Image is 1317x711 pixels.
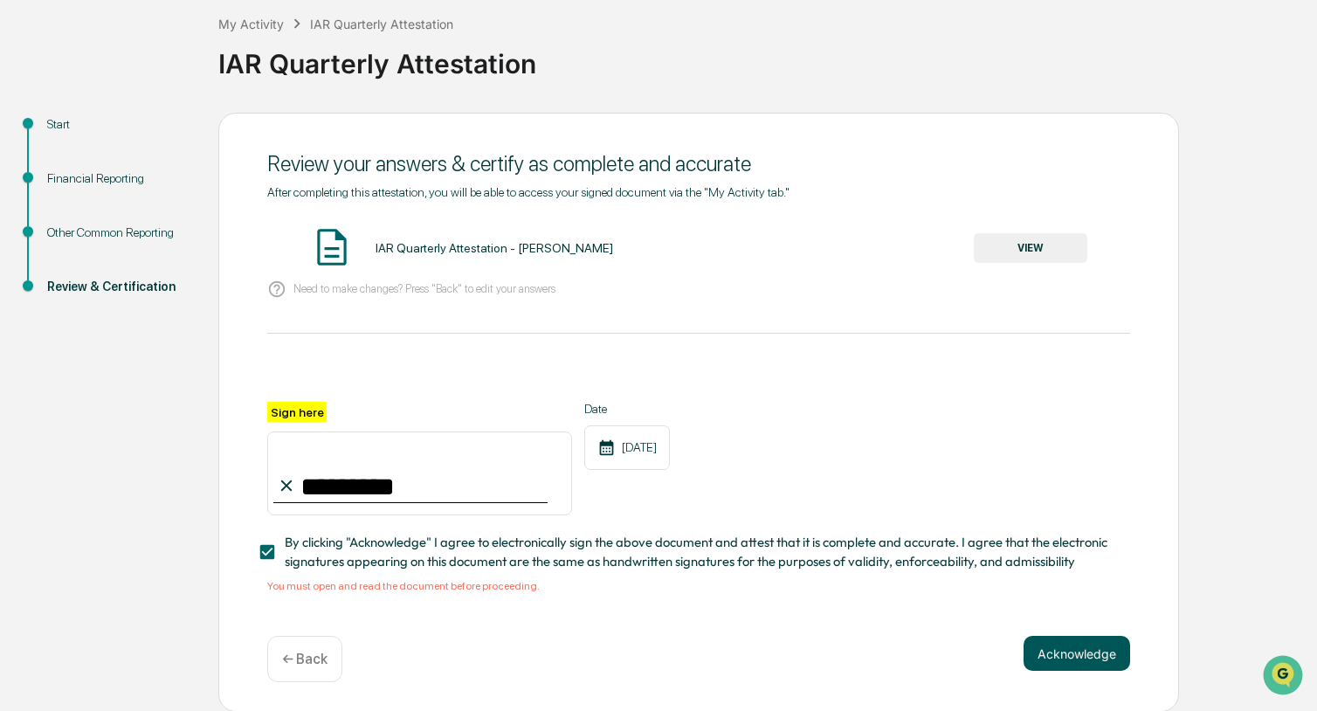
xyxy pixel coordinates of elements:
[282,651,328,667] p: ← Back
[310,225,354,269] img: Document Icon
[1024,636,1130,671] button: Acknowledge
[174,296,211,309] span: Pylon
[267,402,327,422] label: Sign here
[297,139,318,160] button: Start new chat
[10,246,117,278] a: 🔎Data Lookup
[218,34,1308,79] div: IAR Quarterly Attestation
[17,222,31,236] div: 🖐️
[584,425,670,470] div: [DATE]
[218,17,284,31] div: My Activity
[127,222,141,236] div: 🗄️
[35,253,110,271] span: Data Lookup
[17,134,49,165] img: 1746055101610-c473b297-6a78-478c-a979-82029cc54cd1
[376,241,613,255] div: IAR Quarterly Attestation - [PERSON_NAME]
[310,17,453,31] div: IAR Quarterly Attestation
[123,295,211,309] a: Powered byPylon
[1261,653,1308,701] iframe: Open customer support
[59,134,286,151] div: Start new chat
[35,220,113,238] span: Preclearance
[47,169,190,188] div: Financial Reporting
[17,255,31,269] div: 🔎
[10,213,120,245] a: 🖐️Preclearance
[59,151,221,165] div: We're available if you need us!
[584,402,670,416] label: Date
[47,278,190,296] div: Review & Certification
[974,233,1087,263] button: VIEW
[120,213,224,245] a: 🗄️Attestations
[144,220,217,238] span: Attestations
[293,282,555,295] p: Need to make changes? Press "Back" to edit your answers
[267,185,790,199] span: After completing this attestation, you will be able to access your signed document via the "My Ac...
[47,115,190,134] div: Start
[267,580,1130,592] div: You must open and read the document before proceeding.
[285,533,1116,572] span: By clicking "Acknowledge" I agree to electronically sign the above document and attest that it is...
[17,37,318,65] p: How can we help?
[267,151,1130,176] div: Review your answers & certify as complete and accurate
[47,224,190,242] div: Other Common Reporting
